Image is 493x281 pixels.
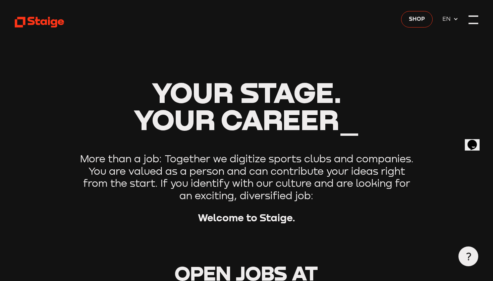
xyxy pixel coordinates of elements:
[465,130,486,151] iframe: chat widget
[79,153,414,202] p: More than a job: Together we digitize sports clubs and companies. You are valued as a person and ...
[401,11,433,28] a: Shop
[198,212,295,224] strong: Welcome to Staige.
[409,14,425,23] span: Shop
[133,75,360,136] span: Your stage. Your career_
[442,14,453,23] span: EN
